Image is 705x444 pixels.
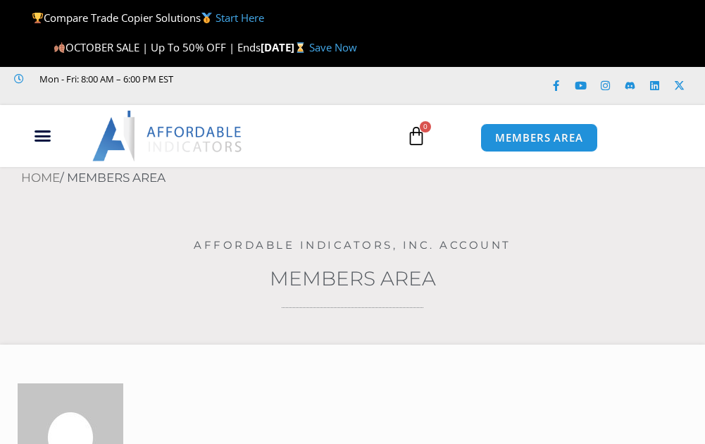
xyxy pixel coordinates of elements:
a: Save Now [309,40,357,54]
strong: [DATE] [261,40,309,54]
img: ⌛ [295,42,306,53]
img: 🏆 [32,13,43,23]
div: Menu Toggle [8,123,77,149]
a: Affordable Indicators, Inc. Account [194,238,511,252]
span: 0 [420,121,431,132]
iframe: Customer reviews powered by Trustpilot [14,87,225,101]
nav: Breadcrumb [21,167,705,190]
a: MEMBERS AREA [480,123,598,152]
img: 🥇 [201,13,212,23]
a: Start Here [216,11,264,25]
a: 0 [385,116,447,156]
a: Home [21,171,60,185]
img: 🍂 [54,42,65,53]
span: OCTOBER SALE | Up To 50% OFF | Ends [54,40,261,54]
a: Members Area [270,266,436,290]
img: LogoAI | Affordable Indicators – NinjaTrader [92,111,244,161]
span: Mon - Fri: 8:00 AM – 6:00 PM EST [36,70,173,87]
span: Compare Trade Copier Solutions [32,11,264,25]
span: MEMBERS AREA [495,132,583,143]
